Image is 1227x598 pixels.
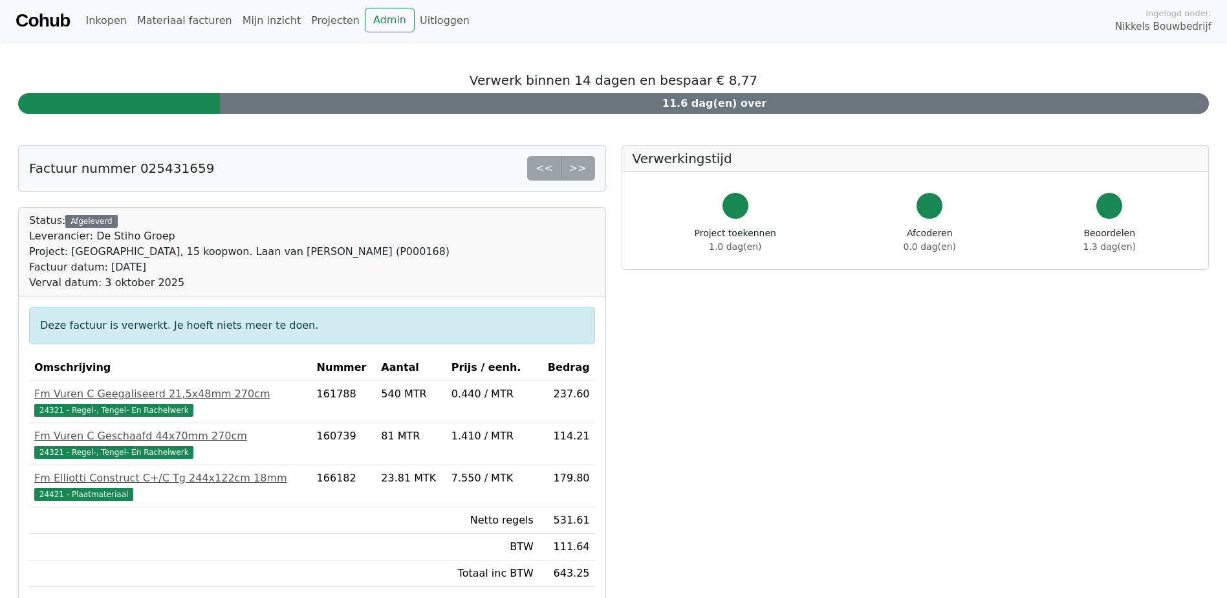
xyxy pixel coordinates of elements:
[34,471,307,486] div: Fm Elliotti Construct C+/C Tg 244x122cm 18mm
[16,5,70,36] a: Cohub
[29,228,450,244] div: Leverancier: De Stiho Groep
[415,8,475,34] a: Uitloggen
[29,161,214,176] h5: Factuur nummer 025431659
[904,241,956,252] span: 0.0 dag(en)
[381,471,440,486] div: 23.81 MTK
[1146,7,1211,19] span: Ingelogd onder:
[451,471,534,486] div: 7.550 / MTK
[65,215,117,228] div: Afgeleverd
[695,227,776,254] div: Project toekennen
[29,260,450,275] div: Factuur datum: [DATE]
[34,471,307,502] a: Fm Elliotti Construct C+/C Tg 244x122cm 18mm24421 - Plaatmateriaal
[34,488,133,501] span: 24421 - Plaatmateriaal
[132,8,237,34] a: Materiaal facturen
[539,423,595,465] td: 114.21
[539,507,595,534] td: 531.61
[451,428,534,444] div: 1.410 / MTR
[29,275,450,291] div: Verval datum: 3 oktober 2025
[709,241,761,252] span: 1.0 dag(en)
[539,381,595,423] td: 237.60
[312,465,376,507] td: 166182
[34,428,307,444] div: Fm Vuren C Geschaafd 44x70mm 270cm
[365,8,415,32] a: Admin
[539,534,595,560] td: 111.64
[904,227,956,254] div: Afcoderen
[34,428,307,460] a: Fm Vuren C Geschaafd 44x70mm 270cm24321 - Regel-, Tengel- En Rachelwerk
[1115,19,1211,34] span: Nikkels Bouwbedrijf
[220,93,1209,114] div: 11.6 dag(en) over
[539,355,595,381] th: Bedrag
[539,560,595,587] td: 643.25
[381,386,440,402] div: 540 MTR
[80,8,131,34] a: Inkopen
[306,8,365,34] a: Projecten
[34,446,193,459] span: 24321 - Regel-, Tengel- En Rachelwerk
[29,244,450,260] div: Project: [GEOGRAPHIC_DATA], 15 koopwon. Laan van [PERSON_NAME] (P000168)
[312,423,376,465] td: 160739
[34,404,193,417] span: 24321 - Regel-, Tengel- En Rachelwerk
[446,355,539,381] th: Prijs / eenh.
[376,355,446,381] th: Aantal
[446,507,539,534] td: Netto regels
[312,355,376,381] th: Nummer
[237,8,307,34] a: Mijn inzicht
[633,151,1199,166] h5: Verwerkingstijd
[18,72,1209,88] h5: Verwerk binnen 14 dagen en bespaar € 8,77
[34,386,307,402] div: Fm Vuren C Geegaliseerd 21,5x48mm 270cm
[29,307,595,344] div: Deze factuur is verwerkt. Je hoeft niets meer te doen.
[34,386,307,417] a: Fm Vuren C Geegaliseerd 21,5x48mm 270cm24321 - Regel-, Tengel- En Rachelwerk
[451,386,534,402] div: 0.440 / MTR
[29,213,450,291] div: Status:
[446,534,539,560] td: BTW
[312,381,376,423] td: 161788
[29,355,312,381] th: Omschrijving
[1083,241,1136,252] span: 1.3 dag(en)
[539,465,595,507] td: 179.80
[1083,227,1136,254] div: Beoordelen
[446,560,539,587] td: Totaal inc BTW
[381,428,440,444] div: 81 MTR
